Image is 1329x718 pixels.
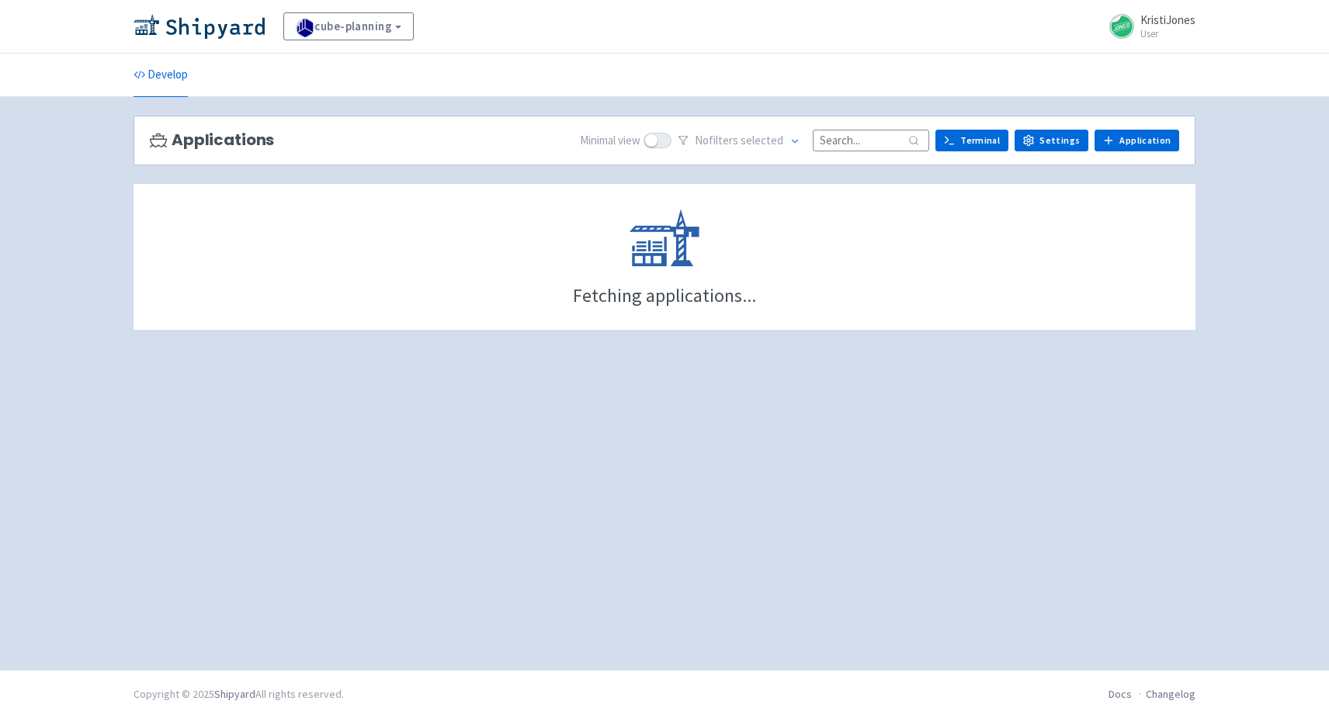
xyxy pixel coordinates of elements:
span: selected [741,133,783,147]
a: Docs [1109,687,1132,701]
a: Changelog [1146,687,1195,701]
input: Search... [813,130,929,151]
small: User [1140,29,1195,39]
a: Application [1095,130,1179,151]
span: KristiJones [1140,12,1195,27]
span: No filter s [695,132,783,150]
a: Settings [1015,130,1088,151]
img: Shipyard logo [134,14,265,39]
a: KristiJones User [1100,14,1195,39]
a: cube-planning [283,12,414,40]
span: Minimal view [580,132,640,150]
h3: Applications [150,131,274,149]
a: Shipyard [214,687,255,701]
div: Fetching applications... [573,286,756,305]
a: Terminal [935,130,1008,151]
a: Develop [134,54,188,97]
div: Copyright © 2025 All rights reserved. [134,686,344,702]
